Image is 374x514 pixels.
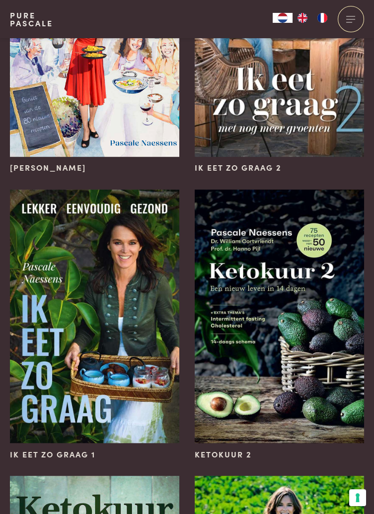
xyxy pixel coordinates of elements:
[273,13,293,23] a: NL
[195,449,252,460] span: Ketokuur 2
[195,190,364,443] img: Ketokuur 2
[273,13,293,23] div: Language
[10,11,53,27] a: PurePascale
[195,162,282,174] span: Ik eet zo graag 2
[293,13,332,23] ul: Language list
[349,489,366,506] button: Uw voorkeuren voor toestemming voor trackingtechnologieën
[10,449,95,460] span: Ik eet zo graag 1
[293,13,312,23] a: EN
[10,190,179,443] img: Ik eet zo graag 1
[312,13,332,23] a: FR
[273,13,332,23] aside: Language selected: Nederlands
[10,190,179,460] a: Ik eet zo graag 1 Ik eet zo graag 1
[10,162,86,174] span: [PERSON_NAME]
[195,190,364,460] a: Ketokuur 2 Ketokuur 2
